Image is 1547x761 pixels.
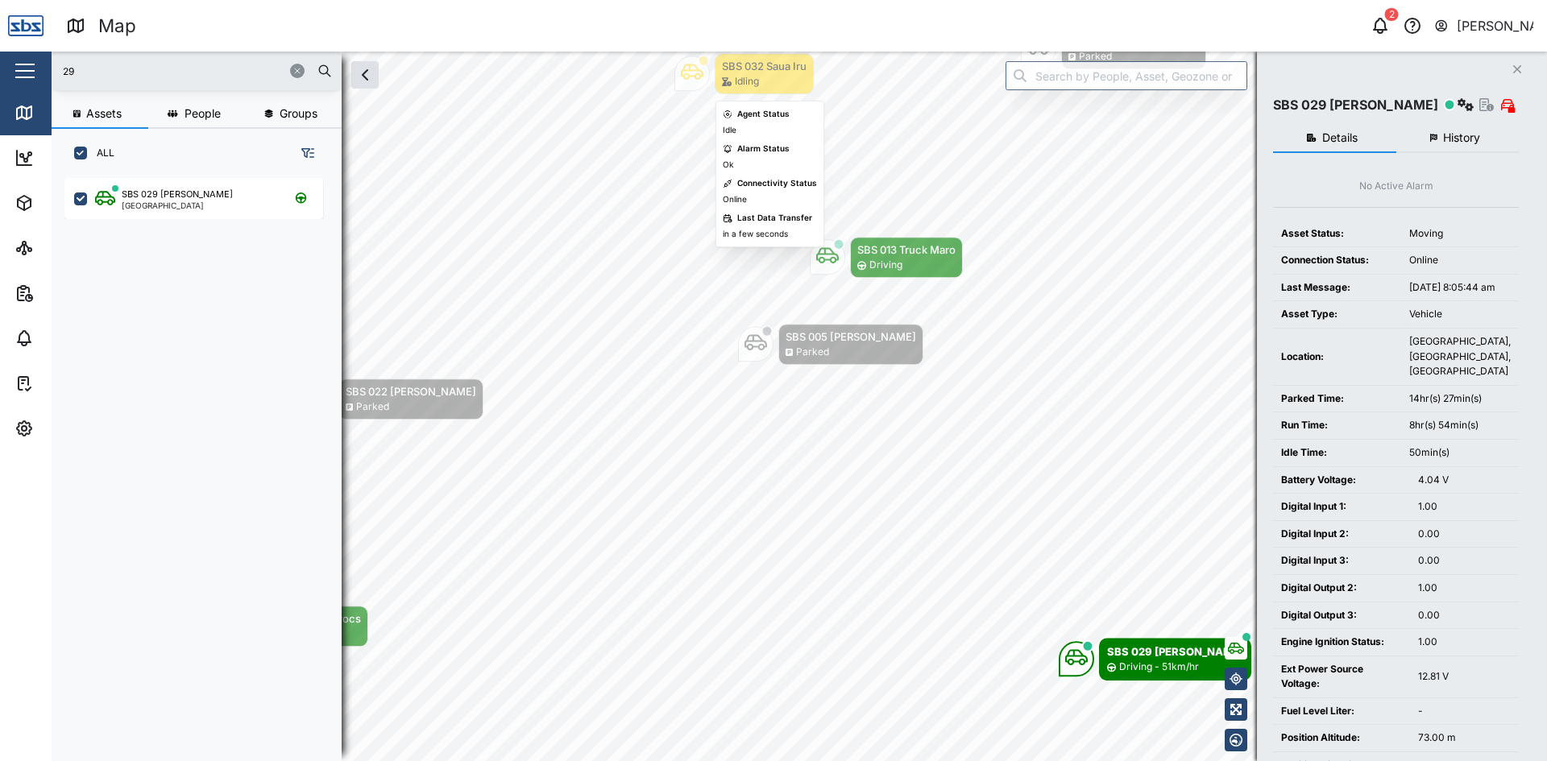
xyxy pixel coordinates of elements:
div: Idle [723,124,736,137]
div: 0.00 [1418,608,1511,623]
div: Idle Time: [1281,445,1393,461]
div: Asset Status: [1281,226,1393,242]
div: Parked [1079,49,1112,64]
span: Assets [86,108,122,119]
div: Parked [356,399,389,415]
div: Alarms [42,329,92,347]
div: SBS 029 [PERSON_NAME] [122,188,233,201]
div: Online [1409,253,1511,268]
div: Map marker [810,237,963,278]
div: 14hr(s) 27min(s) [1409,391,1511,407]
div: 1.00 [1418,581,1511,596]
div: Last Data Transfer [737,212,812,225]
div: in a few seconds [723,228,788,241]
div: Reports [42,284,97,302]
input: Search by People, Asset, Geozone or Place [1006,61,1247,90]
canvas: Map [52,52,1547,761]
div: Digital Output 3: [1281,608,1402,623]
div: Dashboard [42,149,114,167]
div: Map marker [298,378,483,420]
div: SBS 029 [PERSON_NAME] [1107,643,1243,660]
div: 1.00 [1418,499,1511,515]
span: History [1443,132,1480,143]
label: ALL [87,147,114,159]
div: [GEOGRAPHIC_DATA], [GEOGRAPHIC_DATA], [GEOGRAPHIC_DATA] [1409,334,1511,379]
div: Ext Power Source Voltage: [1281,662,1402,692]
div: Map [98,12,136,40]
span: Groups [280,108,317,119]
div: Parked Time: [1281,391,1393,407]
span: People [185,108,221,119]
div: Connectivity Status [737,177,817,190]
div: SBS 032 Saua Iru [722,58,807,74]
div: Connection Status: [1281,253,1393,268]
div: - [1418,704,1511,719]
div: Map marker [674,53,814,94]
div: Map [42,104,78,122]
div: Asset Type: [1281,307,1393,322]
div: Run Time: [1281,418,1393,433]
div: Driving [869,258,902,273]
div: 2 [1385,8,1399,21]
div: Assets [42,194,92,212]
button: [PERSON_NAME] [1433,14,1534,37]
div: 1.00 [1418,635,1511,650]
div: Fuel Level Liter: [1281,704,1402,719]
div: Alarm Status [737,143,790,155]
div: Idling [735,74,759,89]
div: 0.00 [1418,553,1511,569]
div: Digital Input 1: [1281,499,1402,515]
div: No Active Alarm [1359,179,1433,194]
div: Map marker [738,324,923,365]
div: [GEOGRAPHIC_DATA] [122,201,233,209]
div: SBS 005 [PERSON_NAME] [786,329,916,345]
div: 12.81 V [1418,669,1511,684]
div: SBS 029 [PERSON_NAME] [1273,95,1438,115]
div: Sites [42,239,81,257]
div: Battery Voltage: [1281,473,1402,488]
div: [PERSON_NAME] [1457,16,1534,36]
div: SBS 013 Truck Maro [857,242,956,258]
div: Digital Output 2: [1281,581,1402,596]
div: Vehicle [1409,307,1511,322]
img: Main Logo [8,8,44,43]
div: Position Altitude: [1281,730,1402,746]
div: Digital Input 2: [1281,527,1402,542]
div: Last Message: [1281,280,1393,296]
div: Ok [723,159,733,172]
div: Moving [1409,226,1511,242]
div: Online [723,193,747,206]
input: Search assets or drivers [61,59,332,83]
span: Details [1322,132,1358,143]
div: Tasks [42,374,86,392]
div: [DATE] 8:05:44 am [1409,280,1511,296]
div: Location: [1281,349,1393,365]
div: Agent Status [737,108,790,121]
div: 50min(s) [1409,445,1511,461]
div: 73.00 m [1418,730,1511,746]
div: Settings [42,420,99,437]
div: grid [64,172,341,748]
div: Engine Ignition Status: [1281,635,1402,650]
div: Parked [796,345,829,360]
div: 8hr(s) 54min(s) [1409,418,1511,433]
div: Digital Input 3: [1281,553,1402,569]
div: Driving - 51km/hr [1119,660,1199,675]
div: 0.00 [1418,527,1511,542]
div: Map marker [1059,638,1251,680]
div: 4.04 V [1418,473,1511,488]
div: SBS 022 [PERSON_NAME] [346,383,476,399]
